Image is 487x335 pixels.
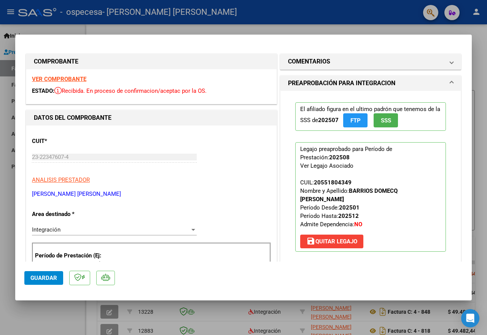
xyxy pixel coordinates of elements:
span: Quitar Legajo [306,238,357,245]
span: CUIL: Nombre y Apellido: Período Desde: Período Hasta: Admite Dependencia: [300,179,398,228]
button: Quitar Legajo [300,235,363,248]
strong: 202501 [339,204,360,211]
button: Guardar [24,271,63,285]
strong: 202508 [329,154,350,161]
div: PREAPROBACIÓN PARA INTEGRACION [280,91,461,269]
span: Recibida. En proceso de confirmacion/aceptac por la OS. [54,87,207,94]
p: [PERSON_NAME] [PERSON_NAME] [32,190,271,198]
span: FTP [350,117,361,124]
strong: BARRIOS DOMECQ [PERSON_NAME] [300,187,398,203]
span: ANALISIS PRESTADOR [32,176,90,183]
strong: 202507 [318,117,339,124]
a: VER COMPROBANTE [32,76,86,83]
mat-expansion-panel-header: PREAPROBACIÓN PARA INTEGRACION [280,76,461,91]
strong: 202512 [338,213,359,219]
p: Legajo preaprobado para Período de Prestación: [295,142,446,252]
div: Ver Legajo Asociado [300,162,353,170]
h1: COMENTARIOS [288,57,330,66]
h1: PREAPROBACIÓN PARA INTEGRACION [288,79,395,88]
p: Período de Prestación (Ej: 202505 para Mayo 2025) [35,251,105,268]
span: SSS [381,117,391,124]
span: Integración [32,226,60,233]
div: 20551804349 [314,178,352,187]
mat-icon: save [306,237,315,246]
p: El afiliado figura en el ultimo padrón que tenemos de la SSS de [295,102,446,131]
strong: DATOS DEL COMPROBANTE [34,114,111,121]
div: Open Intercom Messenger [461,309,479,327]
span: ESTADO: [32,87,54,94]
strong: COMPROBANTE [34,58,78,65]
p: CUIT [32,137,103,146]
p: Area destinado * [32,210,103,219]
button: SSS [374,113,398,127]
strong: NO [354,221,362,228]
button: FTP [343,113,368,127]
span: Guardar [30,275,57,281]
mat-expansion-panel-header: COMENTARIOS [280,54,461,69]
